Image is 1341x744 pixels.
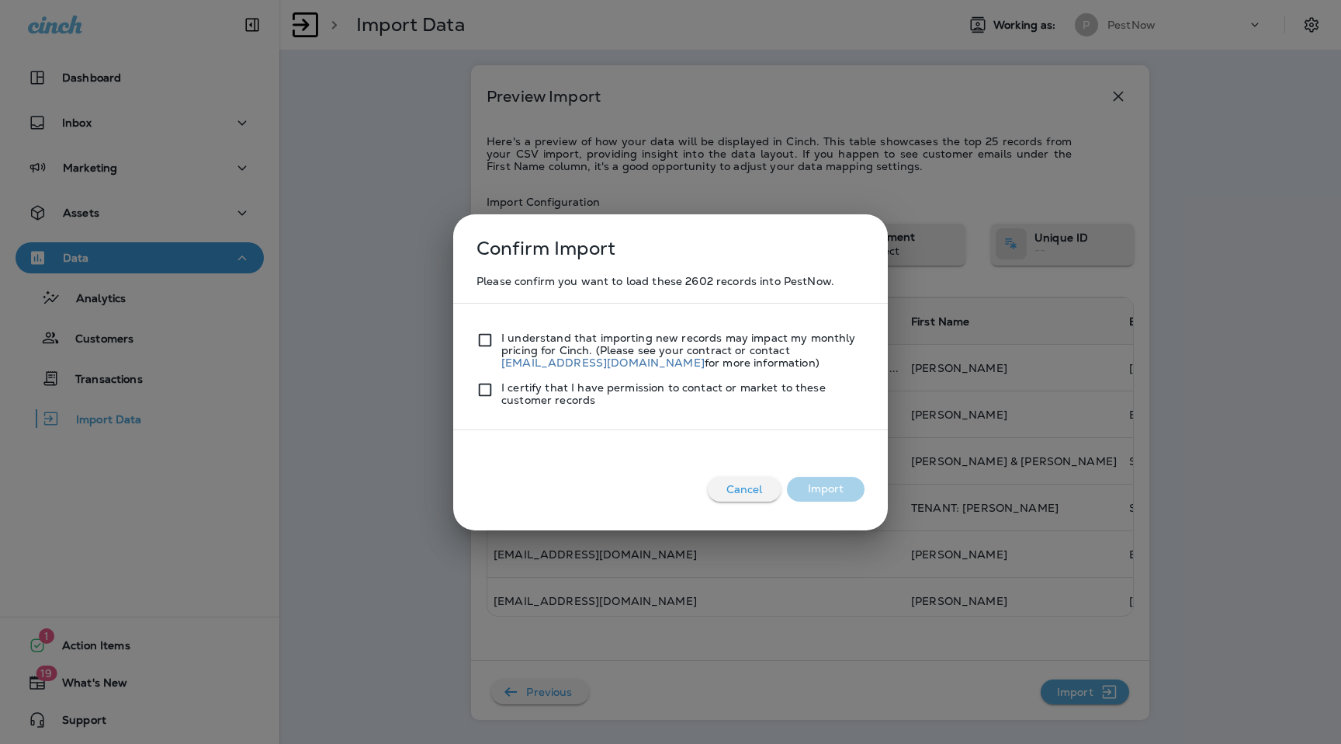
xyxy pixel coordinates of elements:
a: [EMAIL_ADDRESS][DOMAIN_NAME] [501,356,705,370]
button: Cancel [708,477,781,502]
p: I certify that I have permission to contact or market to these customer records [501,381,865,406]
p: Cancel [720,477,769,502]
p: I understand that importing new records may impact my monthly pricing for Cinch. (Please see your... [501,332,865,369]
p: Confirm Import [469,230,615,267]
p: Please confirm you want to load these 2602 records into PestNow. [476,275,865,287]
